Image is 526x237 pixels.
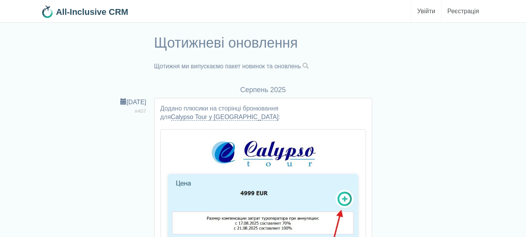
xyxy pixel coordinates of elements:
[154,35,372,51] h1: Щотижневі оновлення
[135,108,146,114] span: #407
[56,7,128,17] b: All-Inclusive CRM
[154,62,372,71] p: Щотижня ми випускаємо пакет новинок та оновлень
[41,5,54,18] img: 32x32.png
[41,86,485,94] h4: серпень 2025
[171,114,279,121] a: Calypso Tour у [GEOGRAPHIC_DATA]
[160,104,366,121] p: Додано плюсики на сторінці бронювання для :
[120,99,146,105] a: [DATE]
